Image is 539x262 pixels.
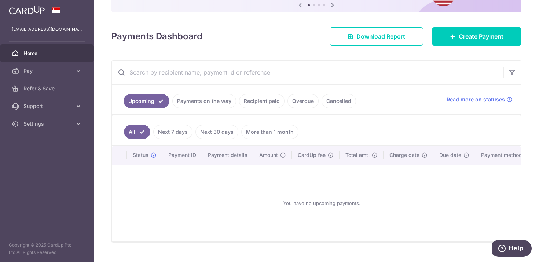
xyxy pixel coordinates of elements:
span: Pay [23,67,72,75]
span: CardUp fee [298,151,326,159]
iframe: Opens a widget where you can find more information [492,240,532,258]
a: Read more on statuses [447,96,512,103]
a: Next 30 days [195,125,238,139]
h4: Payments Dashboard [111,30,202,43]
a: Cancelled [322,94,356,108]
a: Create Payment [432,27,521,46]
a: More than 1 month [241,125,298,139]
div: You have no upcoming payments. [121,171,522,236]
span: Settings [23,120,72,128]
th: Payment method [475,146,531,165]
span: Support [23,103,72,110]
span: Status [133,151,148,159]
span: Read more on statuses [447,96,505,103]
th: Payment details [202,146,253,165]
a: Payments on the way [172,94,236,108]
span: Due date [439,151,461,159]
input: Search by recipient name, payment id or reference [112,61,503,84]
a: All [124,125,150,139]
span: Amount [259,151,278,159]
a: Next 7 days [153,125,192,139]
span: Refer & Save [23,85,72,92]
a: Recipient paid [239,94,285,108]
span: Total amt. [345,151,370,159]
span: Download Report [356,32,405,41]
th: Payment ID [162,146,202,165]
a: Download Report [330,27,423,46]
img: CardUp [9,6,45,15]
span: Home [23,50,72,57]
a: Upcoming [124,94,169,108]
p: [EMAIL_ADDRESS][DOMAIN_NAME] [12,26,82,33]
span: Charge date [389,151,419,159]
span: Create Payment [459,32,503,41]
a: Overdue [287,94,319,108]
